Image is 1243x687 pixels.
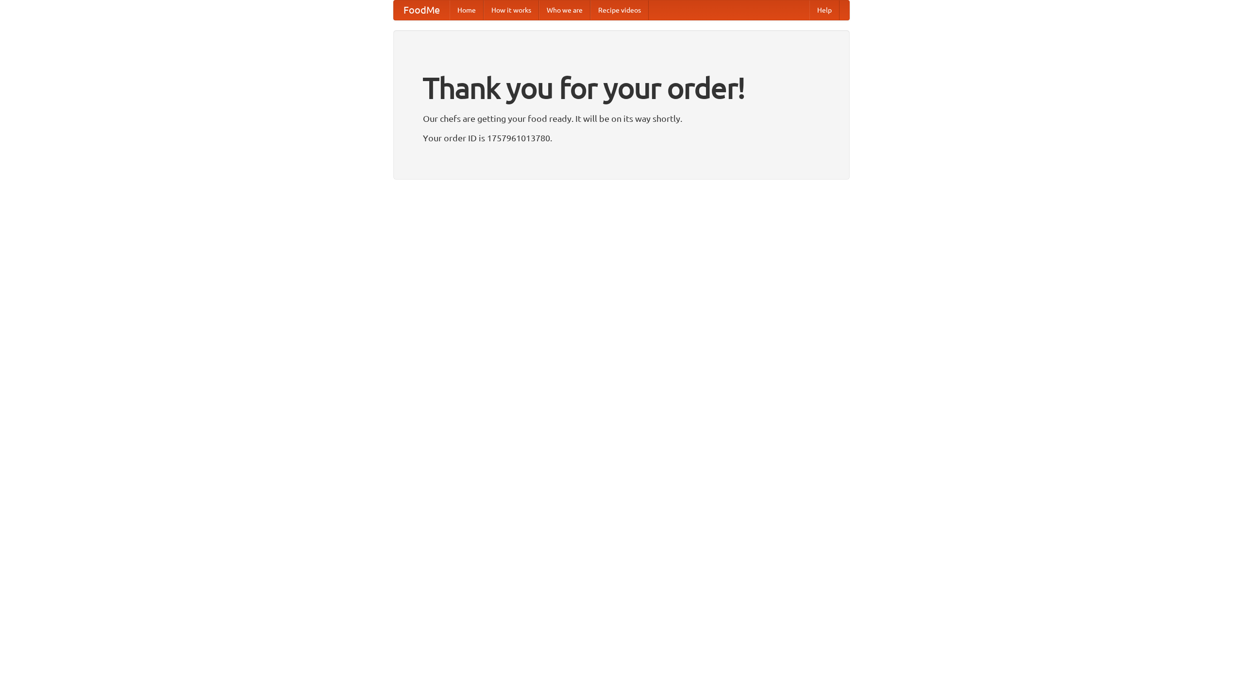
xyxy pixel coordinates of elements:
p: Your order ID is 1757961013780. [423,131,820,145]
a: How it works [484,0,539,20]
a: Home [450,0,484,20]
a: FoodMe [394,0,450,20]
a: Who we are [539,0,590,20]
h1: Thank you for your order! [423,65,820,111]
p: Our chefs are getting your food ready. It will be on its way shortly. [423,111,820,126]
a: Help [809,0,840,20]
a: Recipe videos [590,0,649,20]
